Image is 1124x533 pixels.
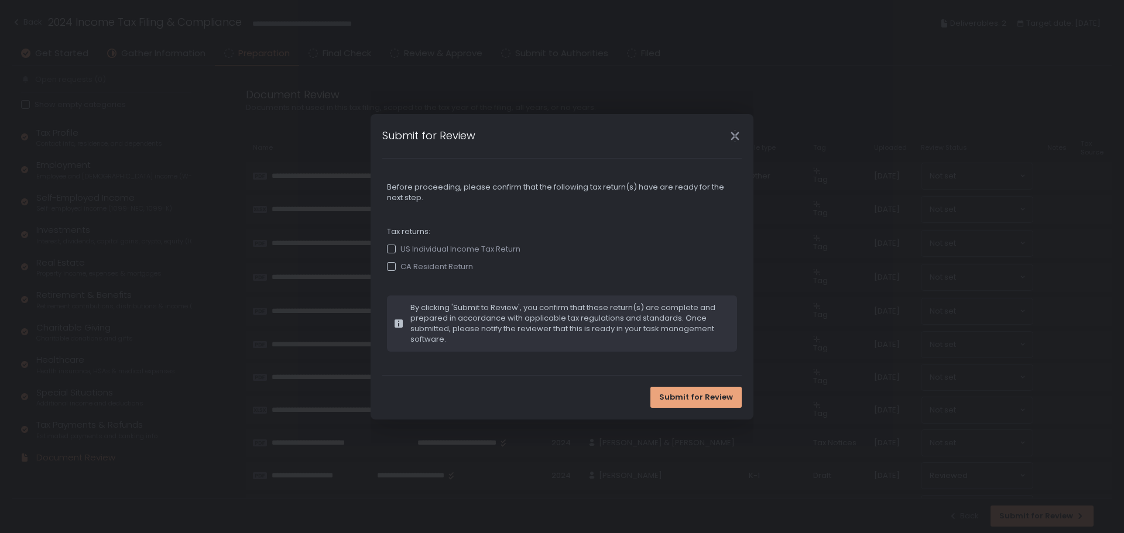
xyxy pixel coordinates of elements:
[716,129,753,143] div: Close
[387,226,737,237] span: Tax returns:
[659,392,733,403] span: Submit for Review
[410,302,730,345] span: By clicking 'Submit to Review', you confirm that these return(s) are complete and prepared in acc...
[387,182,737,203] span: Before proceeding, please confirm that the following tax return(s) have are ready for the next step.
[650,387,742,408] button: Submit for Review
[382,128,475,143] h1: Submit for Review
